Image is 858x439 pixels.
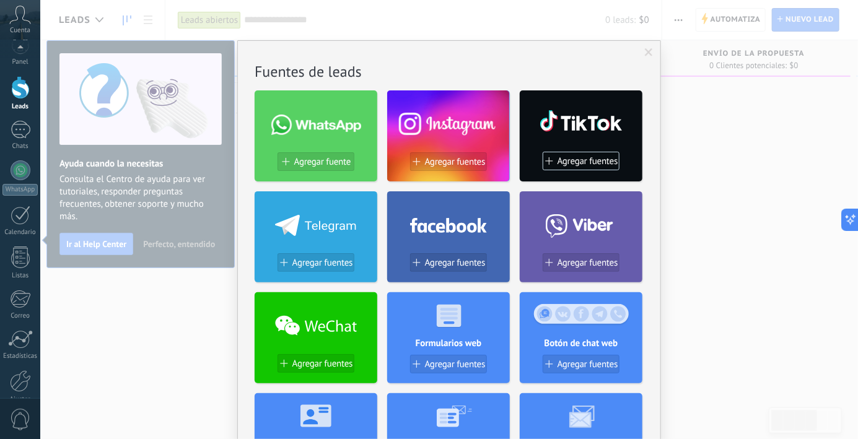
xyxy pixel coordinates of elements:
h4: Formularios web [387,337,510,349]
button: Agregar fuentes [410,253,487,272]
div: Panel [2,58,38,66]
span: Agregar fuentes [558,359,618,370]
div: Calendario [2,228,38,237]
button: Agregar fuentes [410,355,487,373]
span: Agregar fuentes [292,359,353,369]
span: Agregar fuentes [425,157,486,167]
span: Agregar fuentes [425,258,486,268]
span: Agregar fuentes [558,156,618,167]
span: Agregar fuentes [425,359,486,370]
button: Agregar fuentes [410,152,487,171]
button: Agregar fuentes [278,354,354,373]
span: Agregar fuente [294,157,351,167]
div: Chats [2,142,38,150]
button: Agregar fuentes [543,355,619,373]
span: Agregar fuentes [558,258,618,268]
h4: Botón de chat web [520,337,642,349]
div: Correo [2,312,38,320]
button: Agregar fuentes [543,152,619,170]
span: Cuenta [10,27,30,35]
div: Ajustes [2,396,38,404]
span: Agregar fuentes [292,258,353,268]
button: Agregar fuente [278,152,354,171]
div: WhatsApp [2,184,38,196]
button: Agregar fuentes [278,253,354,272]
div: Listas [2,272,38,280]
div: Estadísticas [2,352,38,360]
div: Leads [2,103,38,111]
h2: Fuentes de leads [255,62,644,81]
button: Agregar fuentes [543,253,619,272]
